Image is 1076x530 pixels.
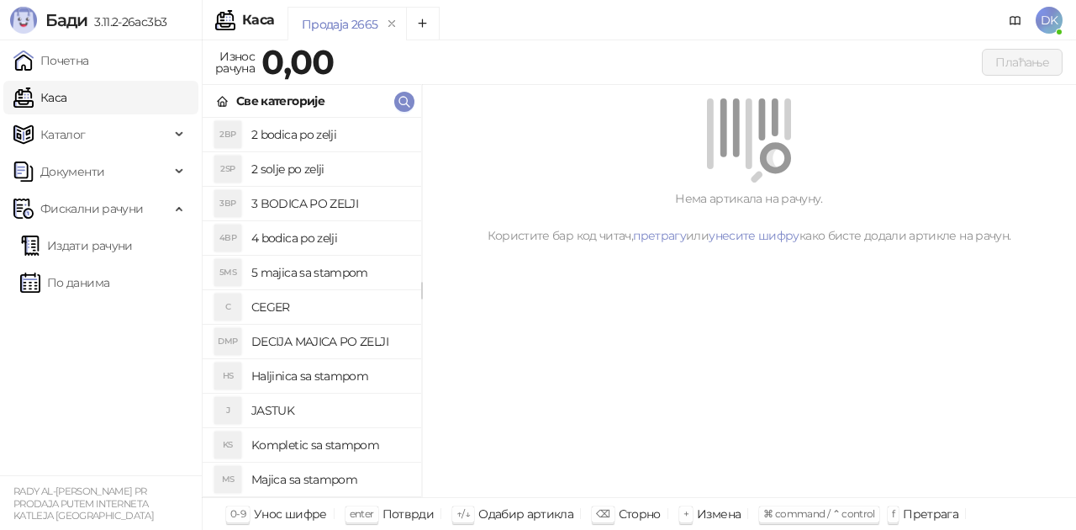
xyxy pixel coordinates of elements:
div: Нема артикала на рачуну. Користите бар код читач, или како бисте додали артикле на рачун. [442,189,1056,245]
span: enter [350,507,374,520]
h4: 4 bodica po zelji [251,225,408,252]
h4: 2 solje po zelji [251,156,408,183]
div: KS [214,432,241,458]
a: По данима [20,266,109,299]
div: Сторно [619,503,661,525]
div: Каса [242,13,274,27]
a: Каса [13,81,66,114]
h4: Haljinica sa stampom [251,363,408,390]
div: Све категорије [236,92,324,110]
a: унесите шифру [709,228,799,243]
div: Унос шифре [254,503,327,525]
span: ↑/↓ [456,507,470,520]
a: Издати рачуни [20,229,133,262]
div: 2SP [214,156,241,183]
span: Бади [45,10,87,30]
div: Претрага [903,503,958,525]
div: MS [214,466,241,493]
div: DMP [214,328,241,355]
button: Плаћање [982,49,1063,76]
img: Logo [10,7,37,34]
strong: 0,00 [261,41,334,82]
div: 4BP [214,225,241,252]
span: + [683,507,688,520]
div: Потврди [382,503,435,525]
span: ⌫ [596,507,609,520]
div: J [214,397,241,424]
div: grid [203,118,421,497]
h4: DECIJA MAJICA PO ZELJI [251,328,408,355]
div: 5MS [214,259,241,286]
h4: 2 bodica po zelji [251,121,408,148]
div: C [214,294,241,321]
h4: 3 BODICA PO ZELJI [251,190,408,217]
div: 3BP [214,190,241,217]
a: Почетна [13,44,89,77]
h4: CEGER [251,294,408,321]
small: RADY AL-[PERSON_NAME] PR PRODAJA PUTEM INTERNETA KATLEJA [GEOGRAPHIC_DATA] [13,485,154,522]
h4: Majica sa stampom [251,466,408,493]
span: 0-9 [230,507,245,520]
h4: 5 majica sa stampom [251,259,408,286]
a: Документација [1002,7,1029,34]
h4: Kompletic sa stampom [251,432,408,458]
span: ⌘ command / ⌃ control [763,507,875,520]
h4: JASTUK [251,397,408,424]
button: Add tab [406,7,440,40]
span: f [892,507,894,520]
button: remove [381,17,403,31]
a: претрагу [633,228,686,243]
div: 2BP [214,121,241,148]
span: DK [1036,7,1063,34]
span: Документи [40,155,104,188]
div: Продаја 2665 [302,15,377,34]
div: Износ рачуна [212,45,258,79]
span: Каталог [40,118,86,151]
span: Фискални рачуни [40,192,143,225]
span: 3.11.2-26ac3b3 [87,14,166,29]
div: Измена [697,503,741,525]
div: Одабир артикла [478,503,573,525]
div: HS [214,363,241,390]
